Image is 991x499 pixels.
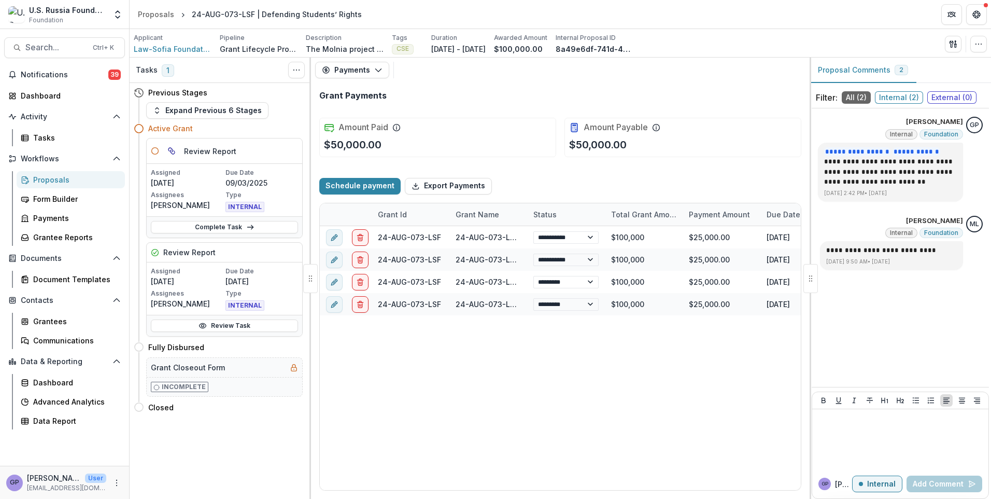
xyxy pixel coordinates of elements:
[324,137,381,153] p: $50,000.00
[225,202,264,212] span: INTERNAL
[924,131,958,138] span: Foundation
[21,90,117,101] div: Dashboard
[33,274,117,285] div: Document Templates
[352,273,369,290] button: delete
[449,203,527,226] div: Grant Name
[29,16,63,25] span: Foundation
[25,43,87,52] span: Search...
[151,289,223,298] p: Assignees
[192,9,362,20] div: 24-AUG-073-LSF | Defending Students’ Rights
[220,44,298,54] p: Grant Lifecycle Process
[33,377,117,388] div: Dashboard
[835,479,852,490] p: [PERSON_NAME] P
[29,5,106,16] div: U.S. Russia Foundation
[352,296,369,312] button: delete
[683,203,760,226] div: Payment Amount
[8,6,25,23] img: U.S. Russia Foundation
[151,168,223,177] p: Assigned
[306,44,384,54] p: The Molnia project aims to enhance [DEMOGRAPHIC_DATA] undergraduate students’ initiatives by prov...
[940,394,953,407] button: Align Left
[605,293,683,315] div: $100,000
[225,168,298,177] p: Due Date
[605,226,683,248] div: $100,000
[134,44,211,54] span: Law-Sofia Foundation
[108,70,121,80] span: 39
[319,178,401,195] button: Schedule payment
[826,258,957,266] p: [DATE] 9:50 AM • [DATE]
[832,394,845,407] button: Underline
[352,251,369,268] button: delete
[556,44,633,54] p: 8a49e6df-741d-4a15-9eb5-4d56e4d013b5
[449,209,505,220] div: Grant Name
[85,474,106,483] p: User
[970,122,979,129] div: Gennady Podolny
[569,137,627,153] p: $50,000.00
[225,267,298,276] p: Due Date
[956,394,968,407] button: Align Center
[822,481,828,487] div: Gennady Podolny
[4,250,125,267] button: Open Documents
[397,45,409,52] span: CSE
[378,254,441,265] div: 24-AUG-073-LSF
[924,229,958,237] span: Foundation
[151,221,298,233] a: Complete Task
[162,64,174,77] span: 1
[927,91,976,104] span: External ( 0 )
[378,232,441,243] div: 24-AUG-073-LSF
[556,33,616,43] p: Internal Proposal ID
[405,178,492,195] button: Export Payments
[21,357,108,366] span: Data & Reporting
[605,248,683,271] div: $100,000
[148,123,193,134] h4: Active Grant
[33,316,117,327] div: Grantees
[848,394,860,407] button: Italicize
[151,190,223,200] p: Assignees
[17,332,125,349] a: Communications
[817,394,830,407] button: Bold
[134,7,366,22] nav: breadcrumb
[605,271,683,293] div: $100,000
[163,143,180,159] button: Parent task
[527,209,563,220] div: Status
[148,342,204,353] h4: Fully Disbursed
[378,299,441,310] div: 24-AUG-073-LSF
[456,278,626,286] a: 24-AUG-073-LSF | Defending Students’ Rights
[494,44,543,54] p: $100,000.00
[378,276,441,287] div: 24-AUG-073-LSF
[867,480,896,489] p: Internal
[4,353,125,370] button: Open Data & Reporting
[879,394,891,407] button: Heading 1
[33,193,117,204] div: Form Builder
[151,362,225,373] h5: Grant Closeout Form
[326,229,343,245] button: edit
[605,203,683,226] div: Total Grant Amount
[163,247,216,258] h5: Review Report
[21,296,108,305] span: Contacts
[760,209,806,220] div: Due Date
[4,87,125,104] a: Dashboard
[17,313,125,330] a: Grantees
[456,255,626,264] a: 24-AUG-073-LSF | Defending Students’ Rights
[33,232,117,243] div: Grantee Reports
[148,402,174,413] h4: Closed
[852,476,902,492] button: Internal
[151,276,223,287] p: [DATE]
[910,394,922,407] button: Bullet List
[906,117,963,127] p: [PERSON_NAME]
[605,209,683,220] div: Total Grant Amount
[925,394,937,407] button: Ordered List
[326,273,343,290] button: edit
[906,216,963,226] p: [PERSON_NAME]
[4,66,125,83] button: Notifications39
[136,66,158,75] h3: Tasks
[162,382,206,392] p: Incomplete
[899,66,903,74] span: 2
[941,4,962,25] button: Partners
[21,113,108,121] span: Activity
[810,58,916,83] button: Proposal Comments
[225,300,264,311] span: INTERNAL
[890,131,913,138] span: Internal
[17,393,125,410] a: Advanced Analytics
